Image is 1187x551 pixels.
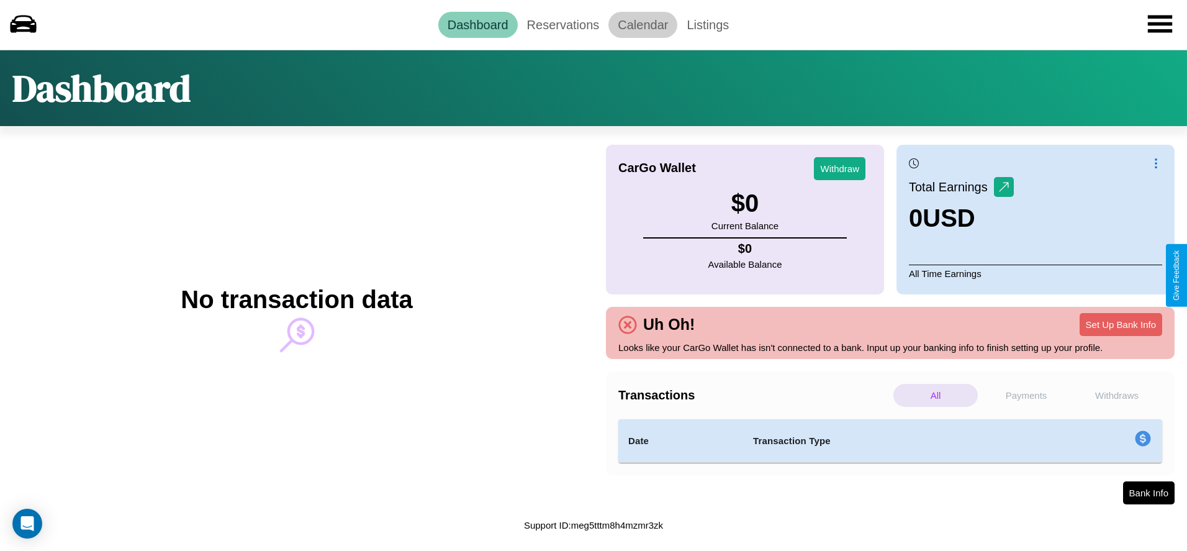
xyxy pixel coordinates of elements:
table: simple table [618,419,1162,463]
div: Give Feedback [1172,250,1181,301]
h2: No transaction data [181,286,412,314]
h4: Transactions [618,388,890,403]
h4: Transaction Type [753,434,1034,449]
h3: $ 0 [711,189,779,217]
a: Calendar [608,12,677,38]
p: All [893,384,978,407]
p: All Time Earnings [909,265,1162,282]
h3: 0 USD [909,204,1014,232]
a: Listings [677,12,738,38]
h4: Date [628,434,733,449]
p: Looks like your CarGo Wallet has isn't connected to a bank. Input up your banking info to finish ... [618,339,1162,356]
h4: $ 0 [708,242,782,256]
p: Support ID: meg5tttm8h4mzmr3zk [524,517,663,534]
a: Dashboard [438,12,518,38]
p: Available Balance [708,256,782,273]
h4: CarGo Wallet [618,161,696,175]
div: Open Intercom Messenger [12,509,42,539]
p: Payments [984,384,1068,407]
p: Current Balance [711,217,779,234]
button: Withdraw [814,157,865,180]
button: Set Up Bank Info [1080,313,1162,336]
h1: Dashboard [12,63,191,114]
h4: Uh Oh! [637,316,701,334]
a: Reservations [518,12,609,38]
p: Withdraws [1075,384,1159,407]
button: Bank Info [1123,481,1175,504]
p: Total Earnings [909,176,994,198]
